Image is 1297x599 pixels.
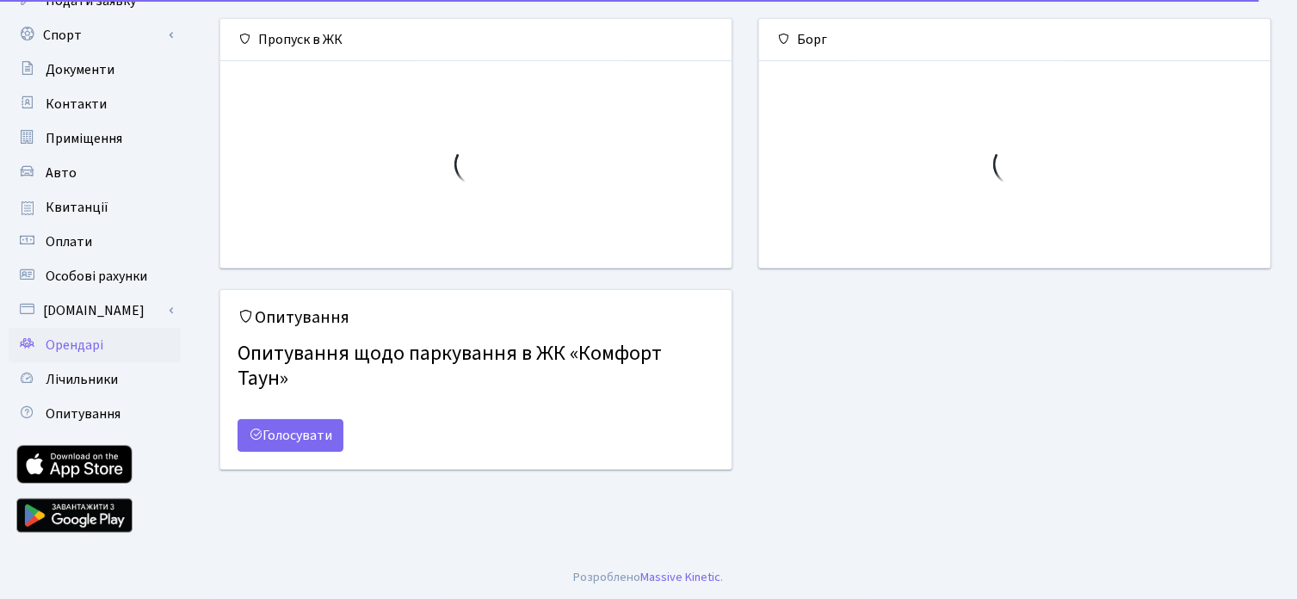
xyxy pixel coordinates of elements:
[9,225,181,259] a: Оплати
[46,129,122,148] span: Приміщення
[641,568,721,586] a: Massive Kinetic
[46,60,114,79] span: Документи
[574,568,641,586] a: Розроблено
[9,293,181,328] a: [DOMAIN_NAME]
[9,397,181,431] a: Опитування
[220,19,732,61] div: Пропуск в ЖК
[9,156,181,190] a: Авто
[9,190,181,225] a: Квитанції
[46,232,92,251] span: Оплати
[46,336,103,355] span: Орендарі
[9,328,181,362] a: Орендарі
[9,87,181,121] a: Контакти
[46,198,108,217] span: Квитанції
[46,404,120,423] span: Опитування
[46,267,147,286] span: Особові рахунки
[238,307,714,328] h5: Опитування
[46,95,107,114] span: Контакти
[238,335,714,398] h4: Опитування щодо паркування в ЖК «Комфорт Таун»
[46,370,118,389] span: Лічильники
[46,164,77,182] span: Авто
[574,568,724,587] div: .
[9,52,181,87] a: Документи
[9,362,181,397] a: Лічильники
[9,18,181,52] a: Спорт
[759,19,1270,61] div: Борг
[9,259,181,293] a: Особові рахунки
[238,419,343,452] a: Голосувати
[9,121,181,156] a: Приміщення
